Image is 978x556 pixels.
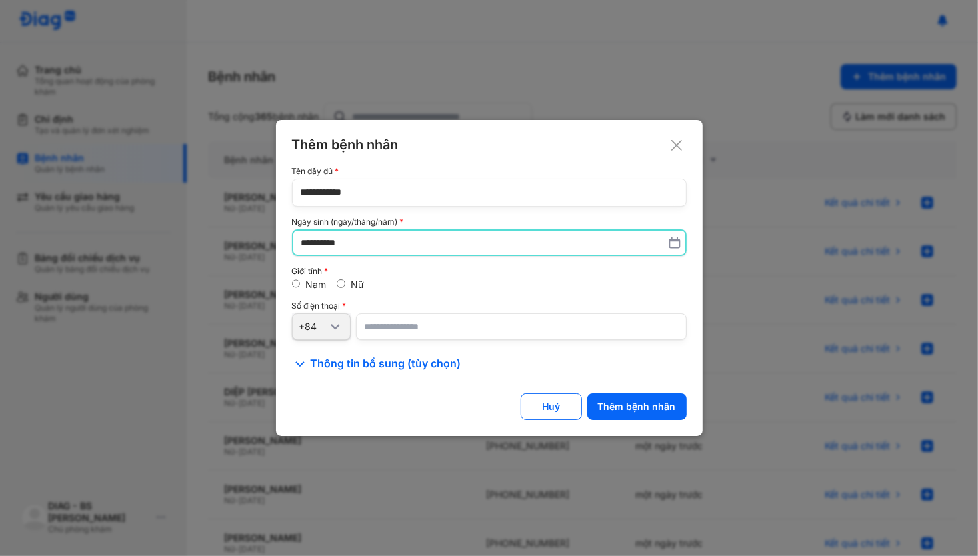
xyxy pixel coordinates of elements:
[305,279,326,290] label: Nam
[351,279,364,290] label: Nữ
[292,167,687,176] div: Tên đầy đủ
[587,393,687,420] button: Thêm bệnh nhân
[299,321,327,333] div: +84
[292,301,687,311] div: Số điện thoại
[292,217,687,227] div: Ngày sinh (ngày/tháng/năm)
[521,393,582,420] button: Huỷ
[292,267,687,276] div: Giới tính
[598,401,676,413] div: Thêm bệnh nhân
[292,136,687,153] div: Thêm bệnh nhân
[311,356,461,372] span: Thông tin bổ sung (tùy chọn)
